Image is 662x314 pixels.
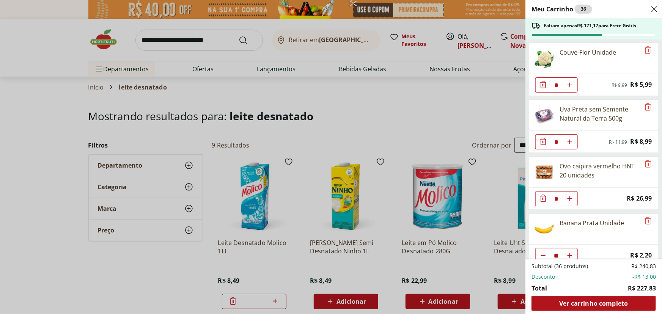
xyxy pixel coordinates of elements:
span: R$ 11,99 [609,139,627,145]
button: Diminuir Quantidade [536,191,551,206]
span: R$ 227,83 [628,284,656,293]
button: Remove [643,217,653,226]
span: R$ 240,83 [631,262,656,270]
span: R$ 8,99 [631,137,652,147]
span: Desconto [531,273,555,281]
img: Couve-Flor Unidade [534,48,555,69]
span: R$ 5,99 [631,80,652,90]
span: Ver carrinho completo [559,300,628,306]
span: -R$ 13,00 [632,273,656,281]
input: Quantidade Atual [551,248,562,263]
img: Uva Preta sem Semente Natural da Terra 500g [534,105,555,126]
div: 36 [575,5,592,14]
button: Aumentar Quantidade [562,77,577,93]
span: R$ 26,99 [627,193,652,204]
input: Quantidade Atual [551,192,562,206]
a: Ver carrinho completo [531,296,656,311]
div: Ovo caipira vermelho HNT 20 unidades [560,162,640,180]
span: Subtotal (36 produtos) [531,262,588,270]
button: Aumentar Quantidade [562,248,577,263]
div: Couve-Flor Unidade [560,48,616,57]
button: Remove [643,160,653,169]
button: Diminuir Quantidade [536,77,551,93]
div: Banana Prata Unidade [560,218,624,228]
span: Total [531,284,547,293]
button: Aumentar Quantidade [562,134,577,149]
button: Aumentar Quantidade [562,191,577,206]
input: Quantidade Atual [551,135,562,149]
h2: Meu Carrinho [531,5,592,14]
span: Faltam apenas R$ 171,17 para Frete Grátis [544,23,636,29]
img: Banana Prata Unidade [534,218,555,240]
button: Remove [643,103,653,112]
button: Diminuir Quantidade [536,134,551,149]
span: R$ 9,99 [612,82,627,88]
span: R$ 2,20 [631,250,652,261]
button: Remove [643,46,653,55]
button: Diminuir Quantidade [536,248,551,263]
input: Quantidade Atual [551,78,562,92]
div: Uva Preta sem Semente Natural da Terra 500g [560,105,640,123]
